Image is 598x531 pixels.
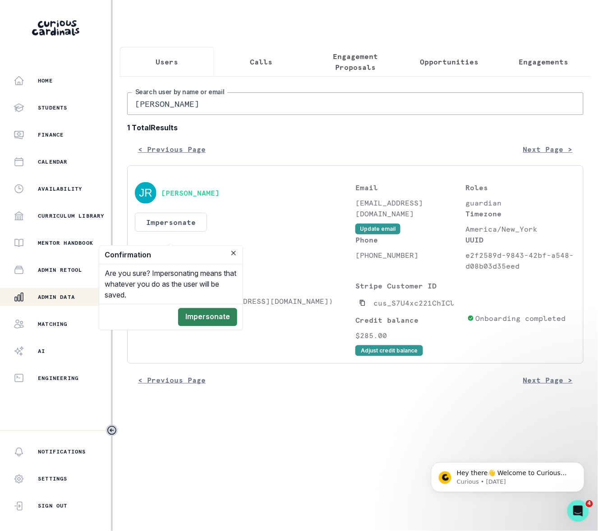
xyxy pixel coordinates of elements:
[466,182,576,193] p: Roles
[38,131,64,138] p: Finance
[127,122,584,133] b: 1 Total Results
[38,503,68,510] p: Sign Out
[420,56,479,67] p: Opportunities
[567,500,589,522] iframe: Intercom live chat
[466,197,576,208] p: guardian
[512,371,584,389] button: Next Page >
[161,188,220,197] button: [PERSON_NAME]
[38,185,82,192] p: Availability
[228,248,239,259] button: Close
[519,56,569,67] p: Engagements
[38,348,45,355] p: AI
[38,212,105,220] p: Curriculum Library
[355,280,464,291] p: Stripe Customer ID
[355,224,400,234] button: Update email
[476,313,566,324] p: Onboarding completed
[586,500,593,508] span: 4
[355,296,370,310] button: Copied to clipboard
[106,425,118,436] button: Toggle sidebar
[355,250,466,261] p: [PHONE_NUMBER]
[38,266,82,274] p: Admin Retool
[250,56,272,67] p: Calls
[466,208,576,219] p: Timezone
[373,298,455,308] p: cus_S7U4xc221ChICl
[38,476,68,483] p: Settings
[38,320,68,328] p: Matching
[418,444,598,507] iframe: Intercom notifications message
[466,250,576,271] p: e2f2589d-9843-42bf-a548-d08b03d35eed
[466,234,576,245] p: UUID
[39,26,154,78] span: Hey there👋 Welcome to Curious Cardinals 🙌 Take a look around! If you have any questions or are ex...
[316,51,395,73] p: Engagement Proposals
[99,246,243,265] header: Confirmation
[38,104,68,111] p: Students
[38,293,75,301] p: Admin Data
[135,213,207,232] button: Impersonate
[466,224,576,234] p: America/New_York
[135,182,156,204] img: svg
[355,182,466,193] p: Email
[99,265,243,304] div: Are you sure? Impersonating means that whatever you do as the user will be saved.
[135,280,355,291] p: Students
[355,234,466,245] p: Phone
[178,308,237,326] button: Impersonate
[156,56,178,67] p: Users
[38,158,68,165] p: Calendar
[38,449,86,456] p: Notifications
[355,345,423,356] button: Adjust credit balance
[355,330,464,341] p: $285.00
[512,140,584,158] button: Next Page >
[355,197,466,219] p: [EMAIL_ADDRESS][DOMAIN_NAME]
[355,315,464,325] p: Credit balance
[127,140,216,158] button: < Previous Page
[32,20,79,36] img: Curious Cardinals Logo
[39,35,156,43] p: Message from Curious, sent 25w ago
[135,296,355,307] p: [PERSON_NAME] ([EMAIL_ADDRESS][DOMAIN_NAME])
[127,371,216,389] button: < Previous Page
[38,375,78,382] p: Engineering
[38,239,93,247] p: Mentor Handbook
[38,77,53,84] p: Home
